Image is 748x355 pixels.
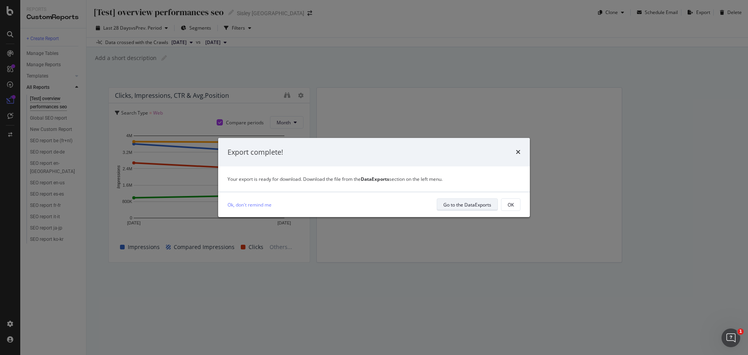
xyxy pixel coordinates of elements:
[228,201,272,209] a: Ok, don't remind me
[437,198,498,211] button: Go to the DataExports
[228,176,520,182] div: Your export is ready for download. Download the file from the
[218,138,530,217] div: modal
[508,201,514,208] div: OK
[361,176,389,182] strong: DataExports
[228,147,283,157] div: Export complete!
[516,147,520,157] div: times
[443,201,491,208] div: Go to the DataExports
[737,329,744,335] span: 1
[722,329,740,347] iframe: Intercom live chat
[361,176,443,182] span: section on the left menu.
[501,198,520,211] button: OK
